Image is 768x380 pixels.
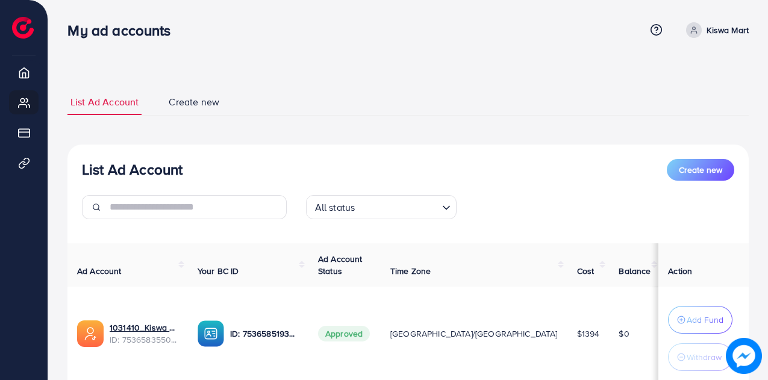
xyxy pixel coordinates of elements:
span: [GEOGRAPHIC_DATA]/[GEOGRAPHIC_DATA] [390,328,558,340]
span: Approved [318,326,370,341]
div: <span class='underline'>1031410_Kiswa Add Acc_1754748063745</span></br>7536583550030675986 [110,322,178,346]
span: Ad Account [77,265,122,277]
span: Time Zone [390,265,431,277]
h3: List Ad Account [82,161,183,178]
span: Ad Account Status [318,253,363,277]
img: image [726,338,762,374]
img: logo [12,17,34,39]
span: Create new [169,95,219,109]
span: Your BC ID [198,265,239,277]
button: Add Fund [668,306,732,334]
p: Kiswa Mart [707,23,749,37]
p: Withdraw [687,350,722,364]
button: Create new [667,159,734,181]
p: Add Fund [687,313,723,327]
button: Withdraw [668,343,732,371]
a: 1031410_Kiswa Add Acc_1754748063745 [110,322,178,334]
div: Search for option [306,195,457,219]
span: Create new [679,164,722,176]
p: ID: 7536585193306914833 [230,326,299,341]
span: List Ad Account [70,95,139,109]
span: $0 [619,328,629,340]
span: All status [313,199,358,216]
input: Search for option [358,196,437,216]
img: ic-ba-acc.ded83a64.svg [198,320,224,347]
img: ic-ads-acc.e4c84228.svg [77,320,104,347]
span: ID: 7536583550030675986 [110,334,178,346]
span: Balance [619,265,651,277]
span: $1394 [577,328,600,340]
a: Kiswa Mart [681,22,749,38]
h3: My ad accounts [67,22,180,39]
span: Cost [577,265,595,277]
span: Action [668,265,692,277]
